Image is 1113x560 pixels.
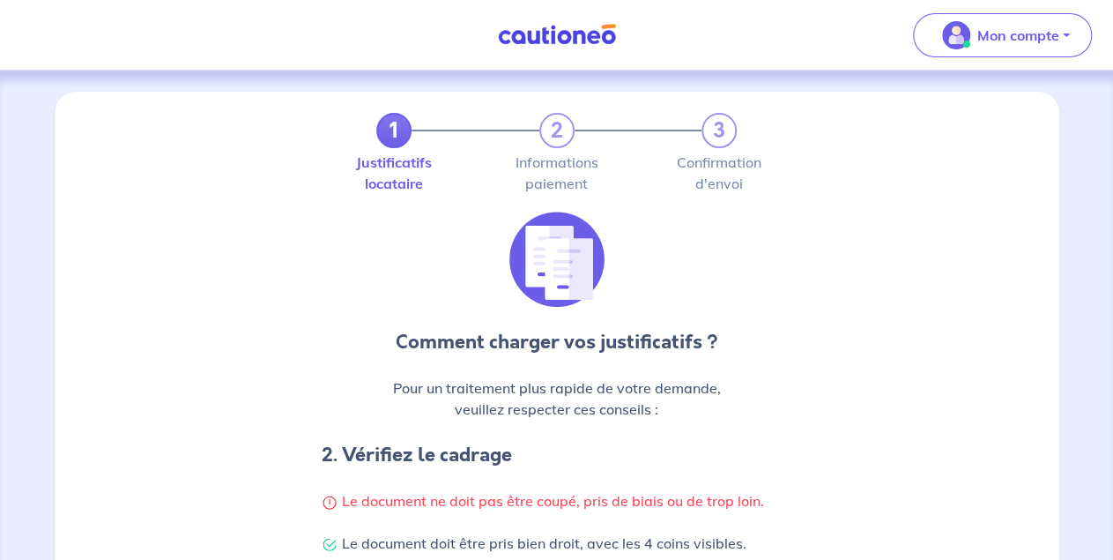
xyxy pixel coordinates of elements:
p: Le document doit être pris bien droit, avec les 4 coins visibles. [322,533,792,554]
img: Check [322,537,338,553]
h4: 2. Vérifiez le cadrage [322,441,792,469]
img: Cautioneo [491,24,623,46]
img: illu_list_justif.svg [509,212,605,307]
p: Pour un traitement plus rapide de votre demande, veuillez respecter ces conseils : [322,377,792,420]
p: Le document ne doit pas être coupé, pris de biais ou de trop loin. [322,490,792,511]
p: Comment charger vos justificatifs ? [322,328,792,356]
img: illu_account_valid_menu.svg [942,21,970,49]
a: 1 [376,113,412,148]
p: Mon compte [977,25,1059,46]
button: illu_account_valid_menu.svgMon compte [913,13,1092,57]
label: Justificatifs locataire [376,155,412,190]
label: Informations paiement [539,155,575,190]
img: Warning [322,495,338,511]
label: Confirmation d'envoi [701,155,737,190]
